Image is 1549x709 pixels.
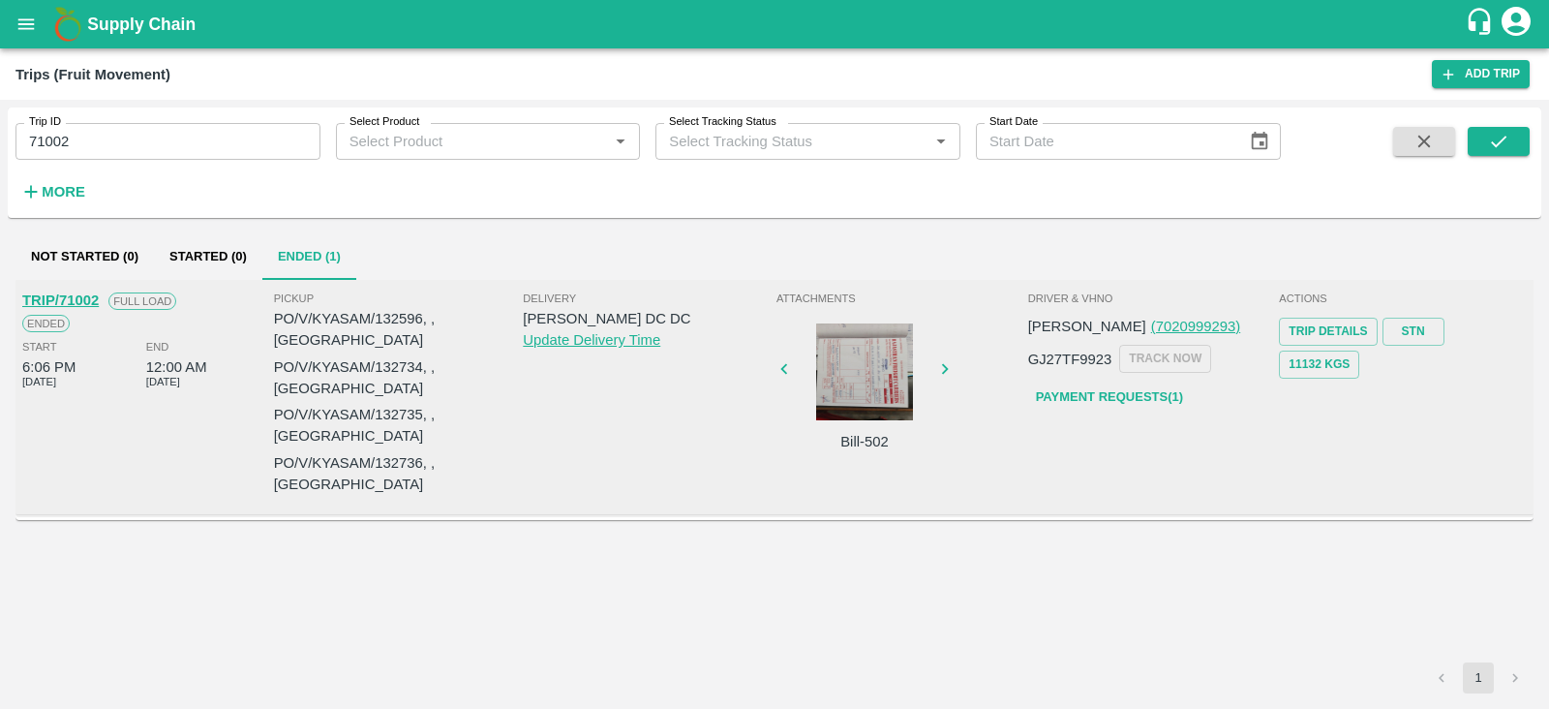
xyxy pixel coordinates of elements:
button: page 1 [1463,663,1494,694]
button: Not Started (0) [15,233,154,280]
label: Start Date [989,114,1038,130]
img: logo [48,5,87,44]
span: End [146,338,169,355]
a: Update Delivery Time [523,332,660,348]
div: 12:00 AM [146,356,207,378]
input: Select Tracking Status [661,129,897,154]
a: (7020999293) [1151,319,1240,334]
nav: pagination navigation [1423,663,1534,694]
p: PO/V/KYASAM/132736, , [GEOGRAPHIC_DATA] [274,452,524,496]
a: Payment Requests(1) [1028,381,1191,415]
span: Start [22,338,56,355]
span: Actions [1279,290,1527,307]
button: 11132 Kgs [1279,351,1359,379]
strong: More [42,184,85,200]
p: PO/V/KYASAM/132734, , [GEOGRAPHIC_DATA] [274,356,524,400]
span: Delivery [523,290,773,307]
span: Attachments [776,290,1024,307]
p: [PERSON_NAME] DC DC [523,308,773,329]
span: Pickup [274,290,524,307]
div: Trips (Fruit Movement) [15,62,170,87]
b: Supply Chain [87,15,196,34]
p: PO/V/KYASAM/132735, , [GEOGRAPHIC_DATA] [274,404,524,447]
a: Trip Details [1279,318,1377,346]
span: [DATE] [22,373,56,390]
div: account of current user [1499,4,1534,45]
label: Select Tracking Status [669,114,776,130]
button: Ended (1) [262,233,356,280]
button: Open [928,129,954,154]
a: Supply Chain [87,11,1465,38]
a: TRIP/71002 [22,293,99,308]
div: 6:06 PM [22,356,76,378]
button: Open [608,129,633,154]
input: Start Date [976,123,1233,160]
div: customer-support [1465,7,1499,42]
span: Ended [22,315,70,332]
button: Choose date [1241,123,1278,160]
span: [DATE] [146,373,180,390]
input: Enter Trip ID [15,123,320,160]
span: [PERSON_NAME] [1028,319,1146,334]
button: open drawer [4,2,48,46]
input: Select Product [342,129,603,154]
span: Driver & VHNo [1028,290,1276,307]
button: Started (0) [154,233,262,280]
p: GJ27TF9923 [1028,349,1112,370]
a: Add Trip [1432,60,1530,88]
label: Select Product [349,114,419,130]
span: Full Load [108,293,176,310]
p: PO/V/KYASAM/132596, , [GEOGRAPHIC_DATA] [274,308,524,352]
button: More [15,175,90,208]
label: Trip ID [29,114,61,130]
p: Bill-502 [792,431,937,452]
a: STN [1382,318,1444,346]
